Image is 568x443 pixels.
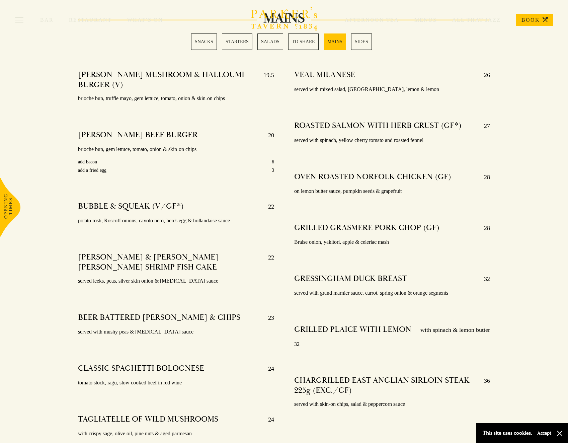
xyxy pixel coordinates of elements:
h4: GRILLED PLAICE WITH LEMON [294,324,411,335]
p: 22 [261,252,274,272]
h4: GRILLED GRASMERE PORK CHOP (GF) [294,223,439,233]
p: 22 [261,201,274,212]
h4: [PERSON_NAME] BEEF BURGER [78,130,198,141]
p: with crispy sage, olive oil, pine nuts & aged parmesan [78,429,274,439]
p: add a fried egg [78,166,106,174]
p: 20 [261,130,274,141]
h4: TAGLIATELLE OF WILD MUSHROOMS [78,414,218,425]
p: 3 [272,166,274,174]
p: 26 [477,70,490,80]
p: 23 [261,312,274,323]
p: brioche bun, gem lettuce, tomato, onion & skin-on chips [78,145,274,154]
p: This site uses cookies. [483,428,532,438]
p: brioche bun, truffle mayo, gem lettuce, tomato, onion & skin-on chips [78,94,274,103]
p: 32 [294,340,490,349]
p: 24 [261,363,274,374]
h4: [PERSON_NAME] & [PERSON_NAME] [PERSON_NAME] SHRIMP FISH CAKE [78,252,261,272]
p: 27 [477,121,490,131]
h4: BUBBLE & SQUEAK (V/GF*) [78,201,184,212]
p: potato rosti, Roscoff onions, cavolo nero, hen’s egg & hollandaise sauce [78,216,274,226]
p: 36 [477,375,490,395]
a: 4 / 6 [288,33,319,50]
p: 6 [272,158,274,166]
p: on lemon butter sauce, pumpkin seeds & grapefruit [294,187,490,196]
a: 2 / 6 [222,33,252,50]
a: 1 / 6 [191,33,217,50]
p: served with grand marnier sauce, carrot, spring onion & orange segments [294,288,490,298]
p: add bacon [78,158,97,166]
h4: BEER BATTERED [PERSON_NAME] & CHIPS [78,312,240,323]
p: with spinach & lemon butter [414,324,490,335]
p: served with skin-on chips, salad & peppercorn sauce [294,399,490,409]
h4: [PERSON_NAME] MUSHROOM & HALLOUMI BURGER (V) [78,70,256,90]
p: served with mixed salad, [GEOGRAPHIC_DATA], lemon & lemon [294,85,490,94]
p: served with mushy peas & [MEDICAL_DATA] sauce [78,327,274,337]
a: 5 / 6 [324,33,346,50]
h4: CHARGRILLED EAST ANGLIAN SIRLOIN STEAK 225g (EXC./GF) [294,375,477,395]
h4: ROASTED SALMON WITH HERB CRUST (GF*) [294,121,462,131]
p: served leeks, peas, silver skin onion & [MEDICAL_DATA] sauce [78,276,274,286]
a: 6 / 6 [351,33,372,50]
p: 28 [477,223,490,233]
p: 32 [477,274,490,284]
p: Braise onion, yakitori, apple & celeriac mash [294,237,490,247]
h4: OVEN ROASTED NORFOLK CHICKEN (GF) [294,172,451,182]
h4: CLASSIC SPAGHETTI BOLOGNESE [78,363,204,374]
p: 28 [477,172,490,182]
p: 19.5 [257,70,274,90]
p: served with spinach, yellow cherry tomato and roasted fennel [294,136,490,145]
button: Close and accept [556,430,563,437]
button: Accept [537,430,551,436]
p: 24 [261,414,274,425]
p: tomato stock, ragu, slow cooked beef in red wine [78,378,274,388]
h4: VEAL MILANESE [294,70,355,80]
h4: GRESSINGHAM DUCK BREAST [294,274,407,284]
a: 3 / 6 [257,33,283,50]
